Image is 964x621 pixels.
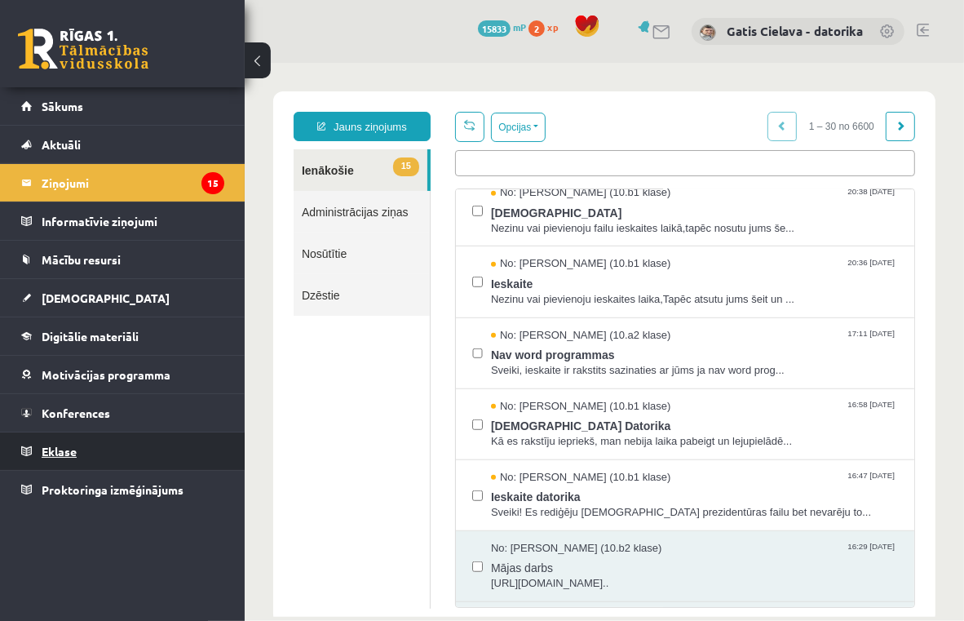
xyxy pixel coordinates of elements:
span: Nezinu vai pievienoju failu ieskaites laikā,tapēc nosutu jums še... [246,158,653,174]
span: mP [513,20,526,33]
span: Nav word programmas [246,280,653,300]
span: Ieskaite datorika [246,422,653,442]
a: Digitālie materiāli [21,317,224,355]
img: Gatis Cielava - datorika [700,24,716,41]
span: 1 – 30 no 6600 [552,49,642,78]
a: 2 xp [528,20,566,33]
a: Sākums [21,87,224,125]
a: Proktoringa izmēģinājums [21,471,224,508]
span: Konferences [42,406,110,420]
a: [DEMOGRAPHIC_DATA] [21,279,224,317]
a: Nosūtītie [49,170,185,211]
span: No: [PERSON_NAME] (10.b1 klase) [246,407,427,423]
span: Proktoringa izmēģinājums [42,482,184,497]
span: Kā es rakstīju iepriekš, man nebija laika pabeigt un lejupielādē... [246,371,653,387]
span: Motivācijas programma [42,367,170,382]
span: Aktuāli [42,137,81,152]
span: [DEMOGRAPHIC_DATA] Datorika [246,351,653,371]
a: No: [PERSON_NAME] (10.a2 klase) 17:11 [DATE] Nav word programmas Sveiki, ieskaite ir rakstits saz... [246,265,653,316]
span: xp [547,20,558,33]
a: Gatis Cielava - datorika [727,23,863,39]
legend: Informatīvie ziņojumi [42,202,224,240]
span: Sveiki! Es rediģēju [DEMOGRAPHIC_DATA] prezidentūras failu bet nevarēju to... [246,442,653,458]
span: No: [PERSON_NAME] (10.a2 klase) [246,265,427,281]
a: No: [PERSON_NAME] (10.b1 klase) 16:58 [DATE] [DEMOGRAPHIC_DATA] Datorika Kā es rakstīju iepriekš,... [246,336,653,387]
span: [URL][DOMAIN_NAME].. [246,513,653,529]
a: 15833 mP [478,20,526,33]
a: Informatīvie ziņojumi [21,202,224,240]
span: No: [PERSON_NAME] (10.b1 klase) [246,193,427,209]
a: No: [PERSON_NAME] (10.b2 klase) 16:29 [DATE] Mājas darbs [URL][DOMAIN_NAME].. [246,478,653,529]
span: Mācību resursi [42,252,121,267]
span: Eklase [42,444,77,459]
span: Nezinu vai pievienoju ieskaites laika,Tapēc atsutu jums šeit un ... [246,229,653,245]
span: 17:11 [DATE] [603,265,653,277]
a: Konferences [21,394,224,432]
button: Opcijas [246,50,301,79]
span: 20:36 [DATE] [603,193,653,206]
a: Eklase [21,432,224,470]
a: Administrācijas ziņas [49,128,185,170]
a: No: [PERSON_NAME] (10.b1 klase) 16:47 [DATE] Ieskaite datorika Sveiki! Es rediģēju [DEMOGRAPHIC_D... [246,407,653,458]
span: 15 [148,95,175,113]
span: Ieskaite [246,209,653,229]
span: No: [PERSON_NAME] (10.b1 klase) [246,122,427,138]
span: 15833 [478,20,511,37]
a: Rīgas 1. Tālmācības vidusskola [18,29,148,69]
span: 16:47 [DATE] [603,407,653,419]
a: Motivācijas programma [21,356,224,393]
a: Jauns ziņojums [49,49,186,78]
span: Sveiki, ieskaite ir rakstits sazinaties ar jūms ja nav word prog... [246,300,653,316]
a: No: [PERSON_NAME] (10.b1 klase) 20:36 [DATE] Ieskaite Nezinu vai pievienoju ieskaites laika,Tapēc... [246,193,653,244]
span: [DEMOGRAPHIC_DATA] [246,138,653,158]
span: No: [PERSON_NAME] (10.b1 klase) [246,336,427,352]
span: 20:38 [DATE] [603,122,653,135]
a: Mācību resursi [21,241,224,278]
span: 16:58 [DATE] [603,336,653,348]
span: 16:29 [DATE] [603,478,653,490]
i: 15 [201,172,224,194]
span: Mājas darbs [246,493,653,513]
a: No: [PERSON_NAME] (10.b1 klase) 20:38 [DATE] [DEMOGRAPHIC_DATA] Nezinu vai pievienoju failu ieska... [246,122,653,173]
span: No: [PERSON_NAME] (10.b2 klase) [246,478,418,494]
a: 15Ienākošie [49,86,183,128]
a: Dzēstie [49,211,185,253]
span: [DEMOGRAPHIC_DATA] [42,291,170,305]
legend: Ziņojumi [42,164,224,202]
span: Sākums [42,99,83,113]
a: Aktuāli [21,126,224,163]
a: Ziņojumi15 [21,164,224,202]
span: Digitālie materiāli [42,329,139,344]
span: 2 [528,20,545,37]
